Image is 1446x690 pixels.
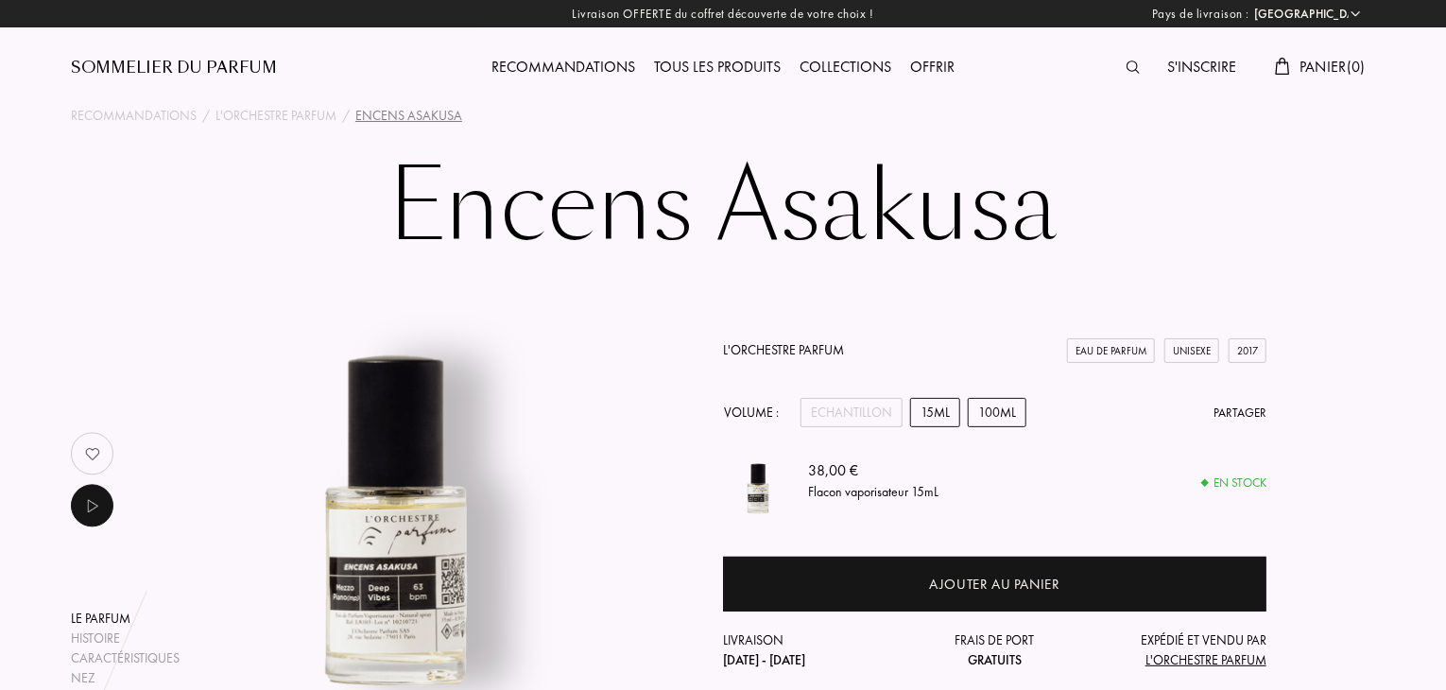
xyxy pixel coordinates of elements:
[901,56,964,80] div: Offrir
[1300,57,1366,77] span: Panier ( 0 )
[645,57,790,77] a: Tous les produits
[1202,474,1266,492] div: En stock
[215,106,336,126] a: L'Orchestre Parfum
[74,435,112,473] img: no_like_p.png
[968,398,1026,427] div: 100mL
[723,446,794,517] img: Encens Asakusa L'Orchestre Parfum
[1085,630,1266,670] div: Expédié et vendu par
[71,629,180,648] div: Histoire
[1214,404,1266,423] div: Partager
[1159,56,1247,80] div: S'inscrire
[355,106,462,126] div: Encens Asakusa
[808,483,938,503] div: Flacon vaporisateur 15mL
[723,341,844,358] a: L'Orchestre Parfum
[904,630,1086,670] div: Frais de port
[723,630,904,670] div: Livraison
[910,398,960,427] div: 15mL
[202,106,210,126] div: /
[1067,338,1155,364] div: Eau de Parfum
[71,648,180,668] div: Caractéristiques
[723,398,789,427] div: Volume :
[1164,338,1219,364] div: Unisexe
[901,57,964,77] a: Offrir
[1229,338,1266,364] div: 2017
[71,106,197,126] a: Recommandations
[790,56,901,80] div: Collections
[482,56,645,80] div: Recommandations
[71,668,180,688] div: Nez
[1159,57,1247,77] a: S'inscrire
[482,57,645,77] a: Recommandations
[790,57,901,77] a: Collections
[71,609,180,629] div: Le parfum
[1127,60,1140,74] img: search_icn.svg
[80,494,104,518] img: music_play.png
[1145,651,1266,668] span: L'Orchestre Parfum
[1275,58,1290,75] img: cart.svg
[250,155,1196,259] h1: Encens Asakusa
[71,57,277,79] a: Sommelier du Parfum
[808,460,938,483] div: 38,00 €
[800,398,903,427] div: Echantillon
[968,651,1022,668] span: Gratuits
[645,56,790,80] div: Tous les produits
[1152,5,1249,24] span: Pays de livraison :
[723,651,805,668] span: [DATE] - [DATE]
[929,574,1059,595] div: Ajouter au panier
[342,106,350,126] div: /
